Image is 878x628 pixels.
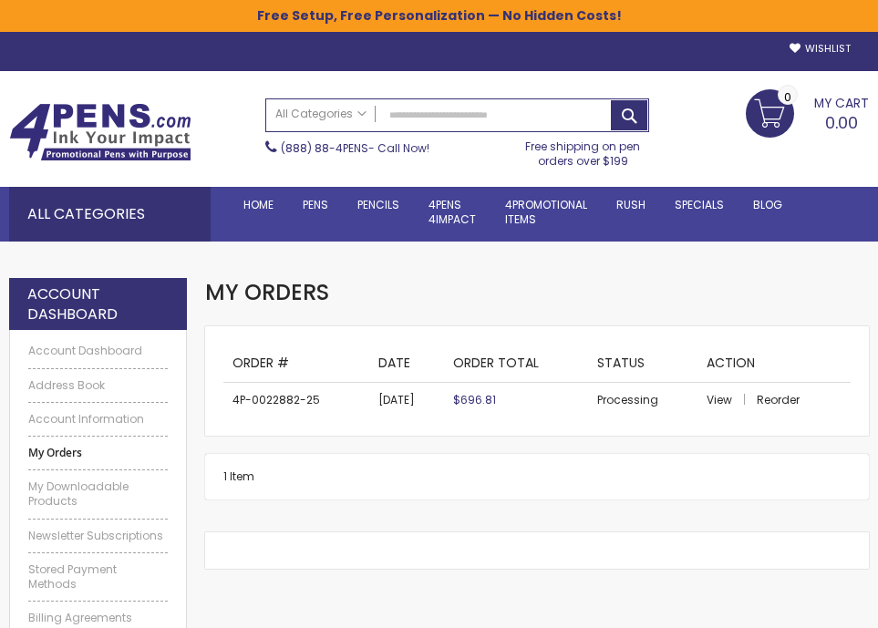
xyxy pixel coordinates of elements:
span: My Orders [205,277,329,307]
span: Home [243,197,274,212]
th: Action [697,345,851,382]
td: [DATE] [369,382,445,417]
strong: My Orders [28,446,168,460]
span: Pencils [357,197,399,212]
span: 4Pens 4impact [429,197,476,227]
div: Free shipping on pen orders over $199 [517,132,650,169]
a: My Downloadable Products [28,479,168,509]
span: 1 Item [223,468,254,484]
a: Specials [660,187,739,223]
a: 4PROMOTIONALITEMS [491,187,602,238]
td: 4P-0022882-25 [223,382,369,417]
a: (888) 88-4PENS [281,140,368,156]
span: Rush [616,197,646,212]
a: 4Pens4impact [414,187,491,238]
a: Account Information [28,412,168,427]
div: All Categories [9,187,211,242]
span: $696.81 [453,392,496,407]
span: - Call Now! [281,140,429,156]
a: Billing Agreements [28,611,168,625]
a: Reorder [757,392,800,407]
th: Order # [223,345,369,382]
span: View [707,392,732,407]
a: Account Dashboard [28,344,168,358]
a: Address Book [28,378,168,393]
th: Date [369,345,445,382]
span: Blog [753,197,782,212]
a: Rush [602,187,660,223]
a: Wishlist [790,42,851,56]
a: 0.00 0 [746,89,869,135]
span: 4PROMOTIONAL ITEMS [505,197,587,227]
span: 0.00 [825,111,858,134]
img: 4Pens Custom Pens and Promotional Products [9,103,191,161]
a: Home [229,187,288,223]
a: View [707,392,754,407]
td: Processing [588,382,697,417]
a: Pens [288,187,343,223]
a: Blog [739,187,797,223]
strong: Account Dashboard [27,284,169,324]
a: Newsletter Subscriptions [28,529,168,543]
span: 0 [784,88,791,106]
a: Pencils [343,187,414,223]
span: Specials [675,197,724,212]
a: All Categories [266,99,376,129]
th: Status [588,345,697,382]
span: All Categories [275,107,367,121]
th: Order Total [444,345,587,382]
span: Pens [303,197,328,212]
a: Stored Payment Methods [28,562,168,592]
